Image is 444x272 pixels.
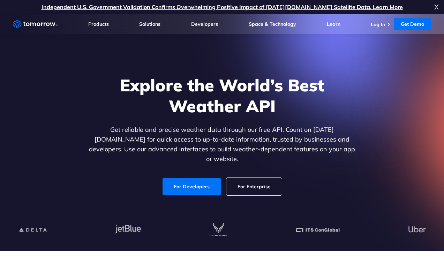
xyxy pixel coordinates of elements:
p: Get reliable and precise weather data through our free API. Count on [DATE][DOMAIN_NAME] for quic... [88,125,357,164]
a: Developers [191,21,218,27]
a: Independent U.S. Government Validation Confirms Overwhelming Positive Impact of [DATE][DOMAIN_NAM... [42,3,403,10]
a: Learn [327,21,340,27]
h1: Explore the World’s Best Weather API [88,75,357,116]
a: Products [88,21,109,27]
a: Solutions [139,21,160,27]
a: Space & Technology [249,21,296,27]
a: Log In [371,21,385,28]
a: Home link [13,19,58,29]
a: For Developers [163,178,221,195]
a: For Enterprise [226,178,282,195]
a: Get Demo [394,18,431,30]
